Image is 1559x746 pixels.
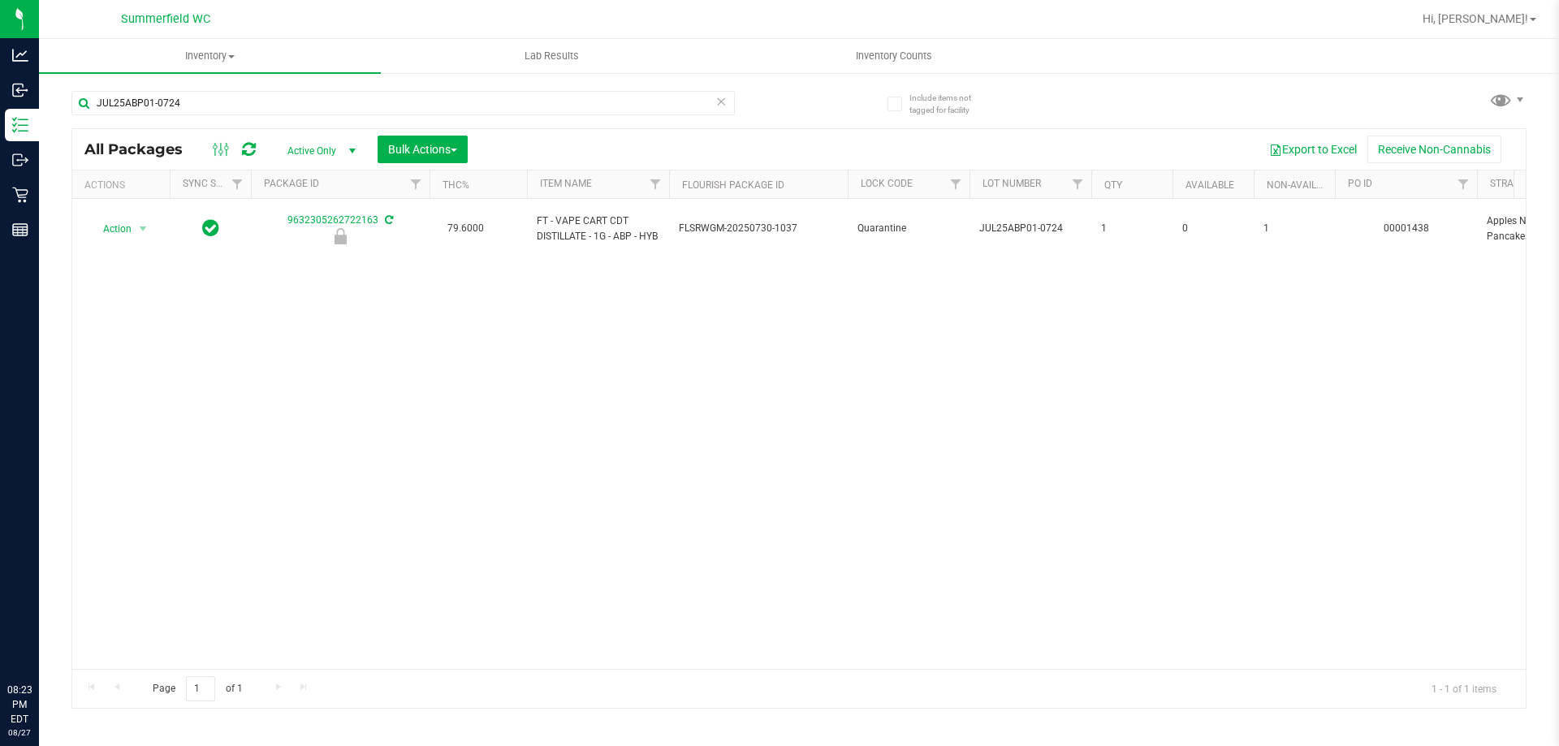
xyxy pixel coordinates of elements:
[16,616,65,665] iframe: Resource center
[1104,179,1122,191] a: Qty
[12,222,28,238] inline-svg: Reports
[84,140,199,158] span: All Packages
[537,213,659,244] span: FT - VAPE CART CDT DISTILLATE - 1G - ABP - HYB
[909,92,991,116] span: Include items not tagged for facility
[540,178,592,189] a: Item Name
[861,178,913,189] a: Lock Code
[133,218,153,240] span: select
[381,39,723,73] a: Lab Results
[857,221,960,236] span: Quarantine
[982,178,1041,189] a: Lot Number
[1384,222,1429,234] a: 00001438
[979,221,1082,236] span: JUL25ABP01-0724
[183,178,245,189] a: Sync Status
[439,217,492,240] span: 79.6000
[1367,136,1501,163] button: Receive Non-Cannabis
[202,217,219,239] span: In Sync
[287,214,378,226] a: 9632305262722163
[186,676,215,701] input: 1
[248,228,432,244] div: Quarantine
[1490,178,1523,189] a: Strain
[1423,12,1528,25] span: Hi, [PERSON_NAME]!
[264,178,319,189] a: Package ID
[12,82,28,98] inline-svg: Inbound
[723,39,1065,73] a: Inventory Counts
[12,47,28,63] inline-svg: Analytics
[715,91,727,112] span: Clear
[642,170,669,198] a: Filter
[1450,170,1477,198] a: Filter
[378,136,468,163] button: Bulk Actions
[12,117,28,133] inline-svg: Inventory
[39,39,381,73] a: Inventory
[503,49,601,63] span: Lab Results
[224,170,251,198] a: Filter
[1267,179,1339,191] a: Non-Available
[834,49,954,63] span: Inventory Counts
[39,49,381,63] span: Inventory
[403,170,430,198] a: Filter
[7,683,32,727] p: 08:23 PM EDT
[12,152,28,168] inline-svg: Outbound
[7,727,32,739] p: 08/27
[1348,178,1372,189] a: PO ID
[1259,136,1367,163] button: Export to Excel
[1182,221,1244,236] span: 0
[139,676,256,701] span: Page of 1
[443,179,469,191] a: THC%
[943,170,970,198] a: Filter
[12,187,28,203] inline-svg: Retail
[1263,221,1325,236] span: 1
[1419,676,1509,701] span: 1 - 1 of 1 items
[1185,179,1234,191] a: Available
[71,91,735,115] input: Search Package ID, Item Name, SKU, Lot or Part Number...
[84,179,163,191] div: Actions
[89,218,132,240] span: Action
[679,221,838,236] span: FLSRWGM-20250730-1037
[388,143,457,156] span: Bulk Actions
[382,214,393,226] span: Sync from Compliance System
[1065,170,1091,198] a: Filter
[121,12,210,26] span: Summerfield WC
[682,179,784,191] a: Flourish Package ID
[1101,221,1163,236] span: 1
